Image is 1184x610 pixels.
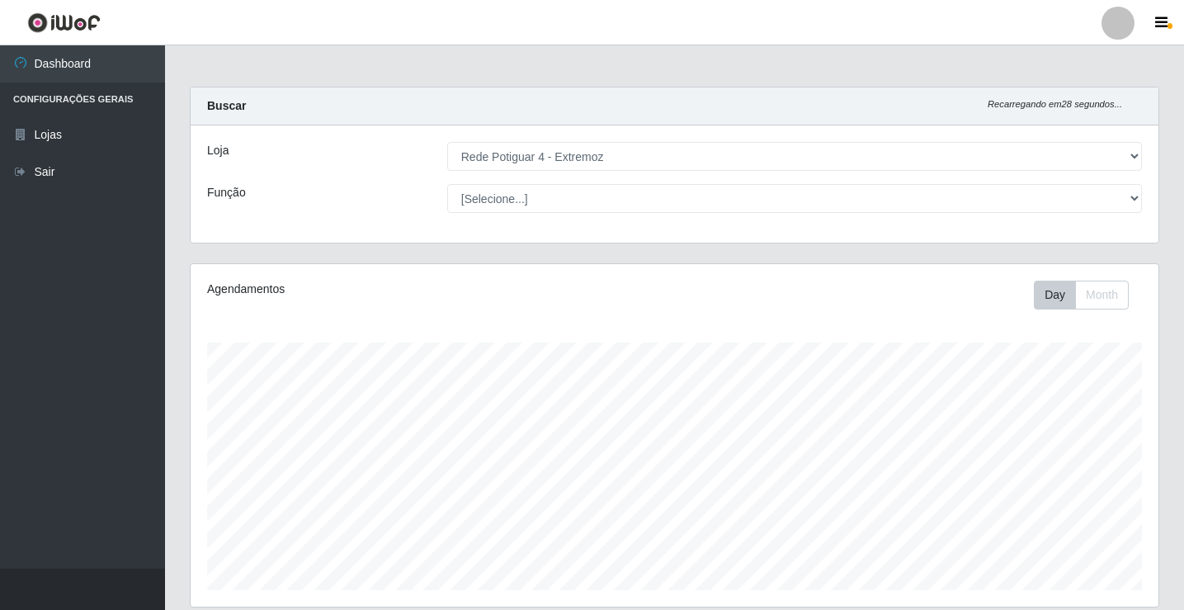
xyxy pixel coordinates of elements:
[1034,281,1129,310] div: First group
[1075,281,1129,310] button: Month
[207,142,229,159] label: Loja
[207,281,583,298] div: Agendamentos
[207,99,246,112] strong: Buscar
[988,99,1122,109] i: Recarregando em 28 segundos...
[207,184,246,201] label: Função
[1034,281,1076,310] button: Day
[27,12,101,33] img: CoreUI Logo
[1034,281,1142,310] div: Toolbar with button groups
